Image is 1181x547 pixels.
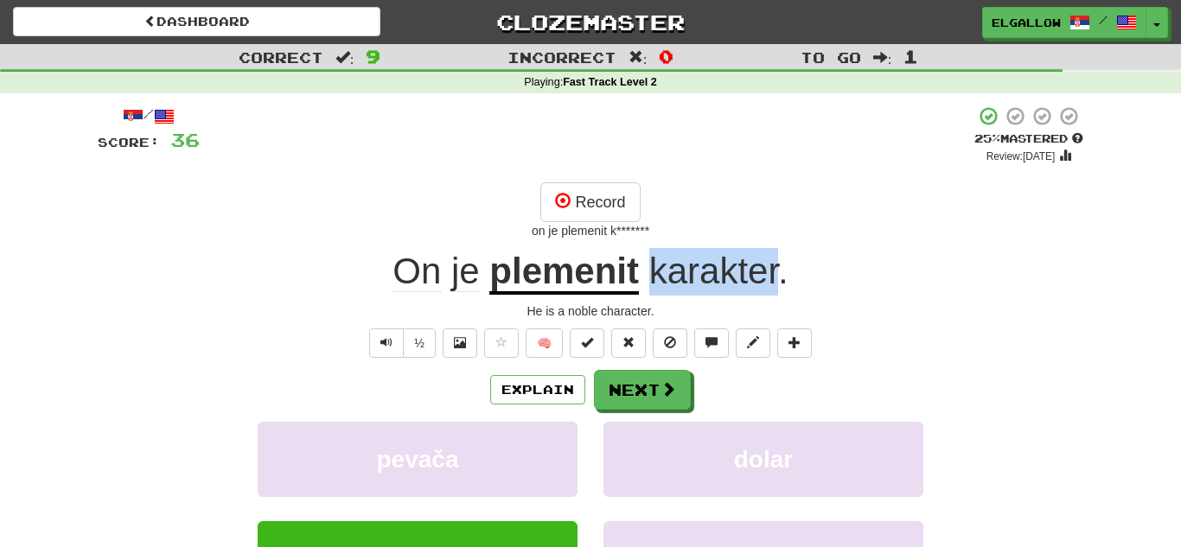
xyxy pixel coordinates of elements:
[377,446,459,473] span: pevača
[603,422,923,497] button: dolar
[98,105,200,127] div: /
[801,48,861,66] span: To go
[484,328,519,358] button: Favorite sentence (alt+f)
[366,46,380,67] span: 9
[490,375,585,404] button: Explain
[736,328,770,358] button: Edit sentence (alt+d)
[563,76,657,88] strong: Fast Track Level 2
[239,48,323,66] span: Correct
[629,50,648,65] span: :
[335,50,354,65] span: :
[540,182,640,222] button: Record
[649,251,778,292] span: karakter
[903,46,918,67] span: 1
[443,328,477,358] button: Show image (alt+x)
[258,422,578,497] button: pevača
[974,131,1083,147] div: Mastered
[393,251,441,292] span: On
[694,328,729,358] button: Discuss sentence (alt+u)
[369,328,404,358] button: Play sentence audio (ctl+space)
[611,328,646,358] button: Reset to 0% Mastered (alt+r)
[406,7,774,37] a: Clozemaster
[1099,14,1108,26] span: /
[366,328,436,358] div: Text-to-speech controls
[639,251,788,292] span: .
[13,7,380,36] a: Dashboard
[98,135,160,149] span: Score:
[508,48,616,66] span: Incorrect
[403,328,436,358] button: ½
[992,15,1061,30] span: elgallow
[489,251,639,295] u: plemenit
[170,129,200,150] span: 36
[98,302,1083,320] div: He is a noble character.
[526,328,563,358] button: 🧠
[986,150,1056,162] small: Review: [DATE]
[594,370,691,410] button: Next
[653,328,687,358] button: Ignore sentence (alt+i)
[451,251,480,292] span: je
[570,328,604,358] button: Set this sentence to 100% Mastered (alt+m)
[734,446,793,473] span: dolar
[777,328,812,358] button: Add to collection (alt+a)
[873,50,892,65] span: :
[659,46,673,67] span: 0
[974,131,1000,145] span: 25 %
[982,7,1146,38] a: elgallow /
